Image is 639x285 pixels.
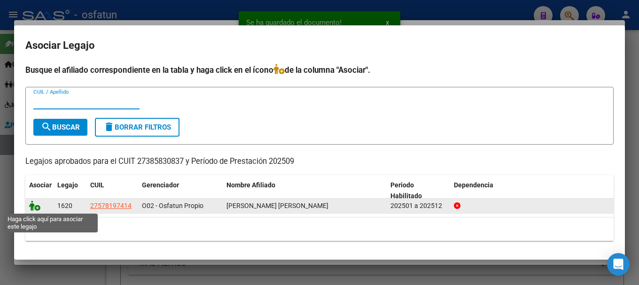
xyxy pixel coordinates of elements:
span: 1620 [57,202,72,209]
button: Borrar Filtros [95,118,179,137]
div: 1 registros [25,217,614,241]
div: Open Intercom Messenger [607,253,630,276]
span: Nombre Afiliado [226,181,275,189]
button: Buscar [33,119,87,136]
span: Asociar [29,181,52,189]
span: CUIL [90,181,104,189]
span: 27578197414 [90,202,132,209]
span: Buscar [41,123,80,131]
datatable-header-cell: Periodo Habilitado [387,175,450,206]
datatable-header-cell: CUIL [86,175,138,206]
span: GERMANI INSAURRALDE AMBAR SOFIA [226,202,328,209]
datatable-header-cell: Asociar [25,175,54,206]
datatable-header-cell: Nombre Afiliado [223,175,387,206]
p: Legajos aprobados para el CUIT 27385830837 y Período de Prestación 202509 [25,156,614,168]
mat-icon: search [41,121,52,132]
span: Borrar Filtros [103,123,171,131]
datatable-header-cell: Dependencia [450,175,614,206]
datatable-header-cell: Legajo [54,175,86,206]
span: O02 - Osfatun Propio [142,202,203,209]
span: Gerenciador [142,181,179,189]
h4: Busque el afiliado correspondiente en la tabla y haga click en el ícono de la columna "Asociar". [25,64,614,76]
h2: Asociar Legajo [25,37,614,54]
datatable-header-cell: Gerenciador [138,175,223,206]
span: Periodo Habilitado [390,181,422,200]
span: Legajo [57,181,78,189]
div: 202501 a 202512 [390,200,446,211]
mat-icon: delete [103,121,115,132]
span: Dependencia [454,181,493,189]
